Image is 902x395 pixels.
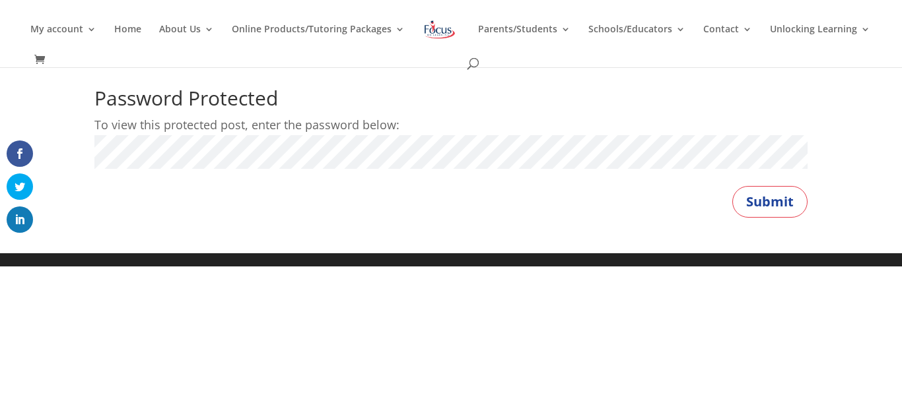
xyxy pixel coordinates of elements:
[94,88,808,115] h1: Password Protected
[159,24,214,55] a: About Us
[94,115,808,135] p: To view this protected post, enter the password below:
[114,24,141,55] a: Home
[423,18,457,42] img: Focus on Learning
[30,24,96,55] a: My account
[588,24,685,55] a: Schools/Educators
[232,24,405,55] a: Online Products/Tutoring Packages
[770,24,870,55] a: Unlocking Learning
[732,186,808,218] button: Submit
[478,24,571,55] a: Parents/Students
[703,24,752,55] a: Contact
